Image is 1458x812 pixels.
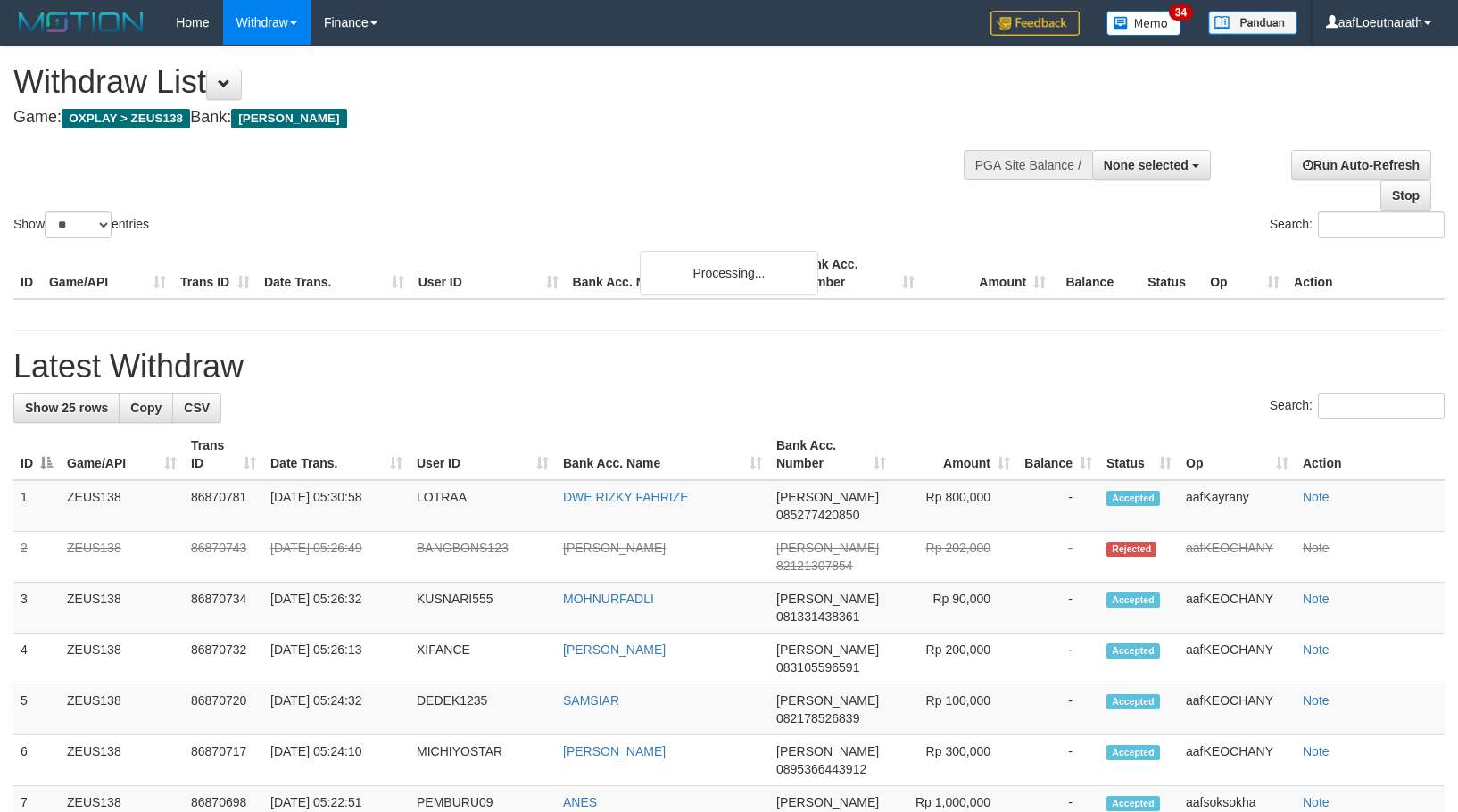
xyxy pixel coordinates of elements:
span: Accepted [1106,491,1160,506]
td: aafKEOCHANY [1179,634,1296,684]
td: 2 [13,532,60,583]
td: - [1017,634,1099,684]
th: ID [13,248,42,299]
span: CSV [184,401,210,415]
th: Game/API [42,248,173,299]
a: Run Auto-Refresh [1291,150,1431,180]
td: aafKEOCHANY [1179,532,1296,583]
span: [PERSON_NAME] [231,109,346,128]
td: aafKayrany [1179,480,1296,532]
span: Copy 083105596591 to clipboard [776,660,859,675]
a: Note [1303,795,1330,809]
span: OXPLAY > ZEUS138 [62,109,190,128]
a: Note [1303,642,1330,657]
th: Trans ID: activate to sort column ascending [184,429,263,480]
td: 86870781 [184,480,263,532]
th: Balance: activate to sort column ascending [1017,429,1099,480]
label: Search: [1270,211,1445,238]
span: Accepted [1106,796,1160,811]
td: [DATE] 05:26:13 [263,634,410,684]
a: [PERSON_NAME] [563,642,666,657]
td: BANGBONS123 [410,532,556,583]
a: Stop [1380,180,1431,211]
td: ZEUS138 [60,735,184,786]
th: Action [1287,248,1445,299]
td: 1 [13,480,60,532]
td: Rp 800,000 [893,480,1017,532]
span: [PERSON_NAME] [776,693,879,708]
span: Accepted [1106,592,1160,608]
span: Copy [130,401,162,415]
img: Button%20Memo.svg [1106,11,1181,36]
span: Copy 82121307854 to clipboard [776,559,853,573]
th: Date Trans. [257,248,411,299]
img: MOTION_logo.png [13,9,149,36]
th: Op [1203,248,1287,299]
td: [DATE] 05:24:32 [263,684,410,735]
td: DEDEK1235 [410,684,556,735]
th: Bank Acc. Number: activate to sort column ascending [769,429,893,480]
button: None selected [1092,150,1211,180]
span: [PERSON_NAME] [776,490,879,504]
td: Rp 202,000 [893,532,1017,583]
input: Search: [1318,211,1445,238]
th: Status [1140,248,1203,299]
th: Action [1296,429,1445,480]
td: ZEUS138 [60,532,184,583]
td: XIFANCE [410,634,556,684]
span: Accepted [1106,694,1160,709]
td: Rp 100,000 [893,684,1017,735]
a: DWE RIZKY FAHRIZE [563,490,689,504]
th: Amount [922,248,1053,299]
td: ZEUS138 [60,583,184,634]
td: Rp 200,000 [893,634,1017,684]
td: LOTRAA [410,480,556,532]
a: Note [1303,490,1330,504]
td: - [1017,684,1099,735]
td: Rp 90,000 [893,583,1017,634]
a: Copy [119,393,173,423]
td: 6 [13,735,60,786]
th: User ID [411,248,566,299]
span: 34 [1169,4,1193,21]
img: Feedback.jpg [990,11,1080,36]
th: Bank Acc. Number [791,248,922,299]
input: Search: [1318,393,1445,419]
span: [PERSON_NAME] [776,592,879,606]
span: Accepted [1106,643,1160,659]
td: aafKEOCHANY [1179,684,1296,735]
h1: Withdraw List [13,64,954,100]
h1: Latest Withdraw [13,349,1445,385]
td: [DATE] 05:30:58 [263,480,410,532]
td: 5 [13,684,60,735]
td: 3 [13,583,60,634]
div: Processing... [640,251,818,295]
span: Accepted [1106,745,1160,760]
span: None selected [1104,158,1189,172]
th: User ID: activate to sort column ascending [410,429,556,480]
td: aafKEOCHANY [1179,735,1296,786]
td: 86870743 [184,532,263,583]
td: 86870717 [184,735,263,786]
td: MICHIYOSTAR [410,735,556,786]
a: CSV [172,393,221,423]
td: 86870720 [184,684,263,735]
th: Amount: activate to sort column ascending [893,429,1017,480]
th: Balance [1053,248,1140,299]
span: [PERSON_NAME] [776,744,879,758]
td: [DATE] 05:24:10 [263,735,410,786]
th: ID: activate to sort column descending [13,429,60,480]
a: [PERSON_NAME] [563,541,666,555]
th: Op: activate to sort column ascending [1179,429,1296,480]
span: Rejected [1106,542,1156,557]
th: Date Trans.: activate to sort column ascending [263,429,410,480]
a: MOHNURFADLI [563,592,654,606]
a: ANES [563,795,597,809]
th: Game/API: activate to sort column ascending [60,429,184,480]
td: - [1017,532,1099,583]
span: Copy 085277420850 to clipboard [776,508,859,522]
a: Note [1303,744,1330,758]
td: [DATE] 05:26:32 [263,583,410,634]
label: Search: [1270,393,1445,419]
th: Trans ID [173,248,257,299]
